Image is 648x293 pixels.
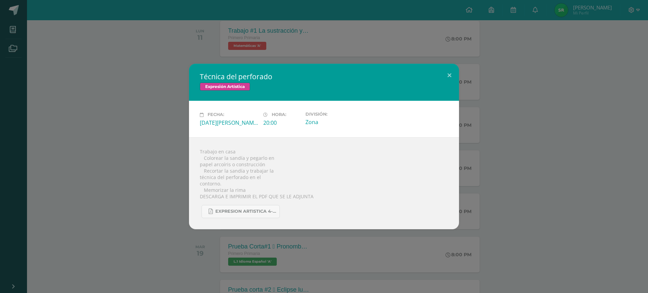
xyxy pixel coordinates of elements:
div: 20:00 [263,119,300,126]
h2: Técnica del perforado [200,72,448,81]
div: Zona [305,118,363,126]
button: Close (Esc) [440,64,459,87]
a: EXPRESION ARTISTICA 4-25.pdf [201,205,280,218]
span: Hora: [272,112,286,117]
div: [DATE][PERSON_NAME] [200,119,258,126]
span: Fecha: [208,112,224,117]
div: Trabajo en casa  Colorear la sandía y pegarlo en papel arcoíris o construcción  Recortar la san... [189,137,459,229]
span: EXPRESION ARTISTICA 4-25.pdf [215,209,276,214]
span: Expresión Artística [200,83,250,91]
label: División: [305,112,363,117]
